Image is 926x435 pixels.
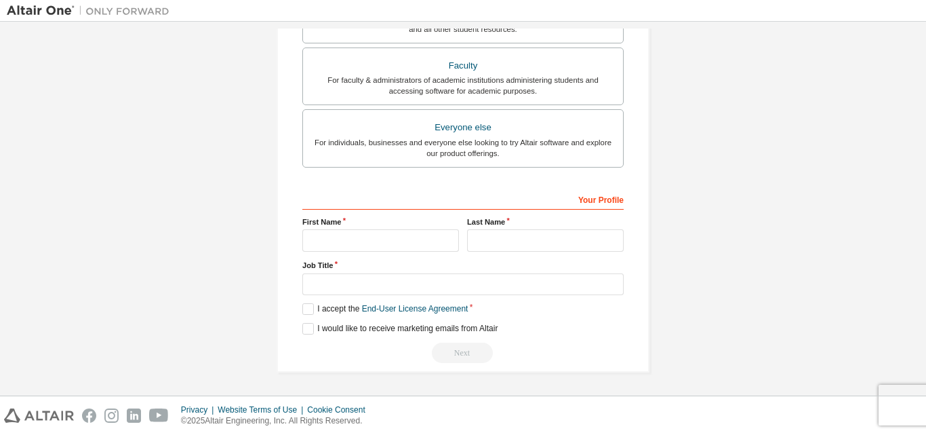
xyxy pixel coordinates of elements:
img: instagram.svg [104,409,119,423]
div: For individuals, businesses and everyone else looking to try Altair software and explore our prod... [311,137,615,159]
div: Read and acccept EULA to continue [302,343,624,363]
label: I would like to receive marketing emails from Altair [302,323,498,335]
img: Altair One [7,4,176,18]
div: Faculty [311,56,615,75]
label: First Name [302,216,459,227]
div: Your Profile [302,188,624,210]
img: facebook.svg [82,409,96,423]
div: Website Terms of Use [218,404,307,415]
div: Cookie Consent [307,404,373,415]
img: youtube.svg [149,409,169,423]
label: I accept the [302,303,468,315]
a: End-User License Agreement [362,304,468,314]
img: altair_logo.svg [4,409,74,423]
div: Everyone else [311,118,615,137]
div: For faculty & administrators of academic institutions administering students and accessing softwa... [311,75,615,96]
label: Job Title [302,260,624,271]
img: linkedin.svg [127,409,141,423]
label: Last Name [467,216,624,227]
p: © 2025 Altair Engineering, Inc. All Rights Reserved. [181,415,374,427]
div: Privacy [181,404,218,415]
